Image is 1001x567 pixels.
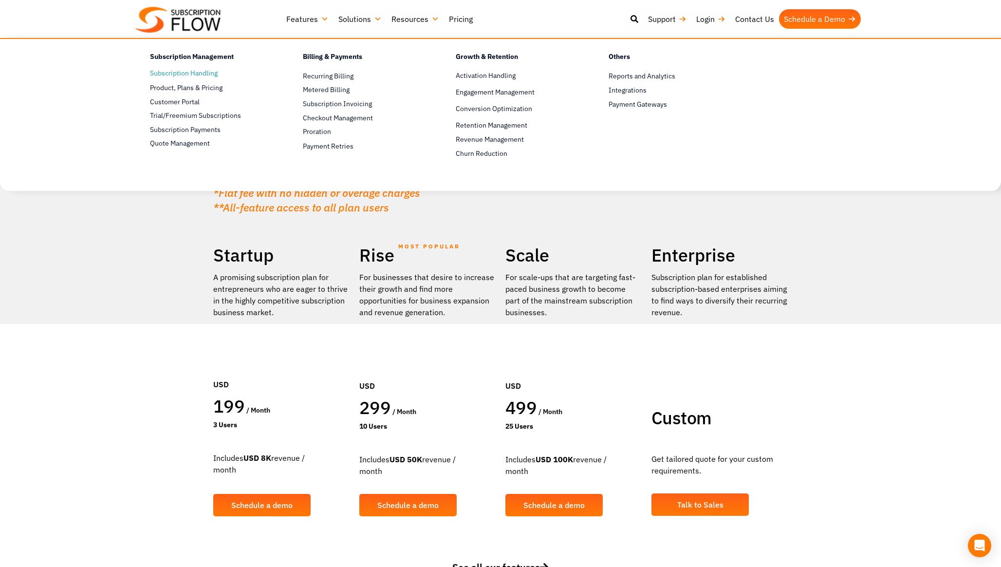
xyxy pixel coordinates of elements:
div: Includes revenue / month [505,439,642,489]
a: Trial/Freemium Subscriptions [150,110,269,122]
a: Revenue Management [456,133,575,145]
a: Churn Reduction [456,148,575,159]
a: Pricing [444,9,478,29]
div: For businesses that desire to increase their growth and find more opportunities for business expa... [359,271,496,318]
img: Subscriptionflow [135,7,221,33]
div: Get tailored quote for your custom requirements. [651,438,788,489]
em: **All-feature access to all plan users [213,200,389,214]
a: Integrations [609,84,727,96]
a: Schedule a Demo [779,9,861,29]
strong: USD [389,454,405,464]
span: 199 [213,395,244,417]
a: Subscription Handling [150,68,269,79]
div: Open Intercom Messenger [968,534,991,557]
h2: Scale [505,244,642,266]
span: Subscription Payments [150,125,221,135]
span: Schedule a demo [231,501,293,509]
h2: Startup [213,244,350,266]
a: Activation Handling [456,70,575,82]
span: Payment Gateways [609,99,667,110]
a: Metered Billing [303,84,422,96]
a: Customer Portal [150,96,269,108]
h4: Others [609,51,727,65]
a: Subscription Payments [150,124,269,135]
div: USD [213,349,350,395]
a: Subscription Invoicing [303,98,422,110]
span: / month [538,407,562,416]
h4: Subscription Management [150,51,269,65]
h4: Billing & Payments [303,51,422,65]
a: Quote Management [150,138,269,150]
span: MOST POPULAR [398,235,460,258]
span: / month [392,407,416,416]
a: Schedule a demo [505,494,603,516]
div: For scale-ups that are targeting fast-paced business growth to become part of the mainstream subs... [505,271,642,318]
span: Churn Reduction [456,149,507,159]
div: Includes revenue / month [359,439,496,489]
span: 299 [359,396,390,419]
a: Recurring Billing [303,70,422,82]
div: USD [359,351,496,397]
em: *Flat fee with no hidden or overage charges [213,186,420,200]
a: Talk to Sales [651,493,749,516]
a: Reports and Analytics [609,70,727,82]
a: Retention Management [456,120,575,132]
strong: 50K [407,454,422,464]
a: Conversion Optimization [456,103,575,115]
a: Support [643,9,691,29]
a: Checkout Management [303,113,422,124]
span: Integrations [609,85,647,95]
a: Payment Gateways [609,98,727,110]
span: Schedule a demo [523,501,585,509]
span: Custom [651,406,711,429]
p: A promising subscription plan for entrepreneurs who are eager to thrive in the highly competitive... [213,271,350,318]
a: Solutions [334,9,387,29]
span: Customer Portal [150,97,200,107]
a: Login [691,9,730,29]
a: Schedule a demo [213,494,311,516]
strong: USD 8K [243,453,271,463]
span: Recurring Billing [303,71,353,81]
h2: Enterprise [651,244,788,266]
span: Product, Plans & Pricing [150,83,222,93]
span: / month [246,406,270,415]
strong: USD 100K [536,454,573,464]
div: Includes revenue / month [213,437,350,488]
span: Reports and Analytics [609,71,675,81]
span: Payment Retries [303,141,353,151]
a: Features [281,9,334,29]
div: 10 Users [359,421,496,432]
span: Revenue Management [456,134,524,145]
a: Resources [387,9,444,29]
a: Schedule a demo [359,494,457,516]
a: Proration [303,126,422,138]
span: Checkout Management [303,113,373,123]
a: Product, Plans & Pricing [150,82,269,94]
span: 499 [505,396,537,419]
span: Retention Management [456,120,527,131]
span: Schedule a demo [377,501,439,509]
h4: Growth & Retention [456,51,575,65]
h2: Rise [359,244,496,266]
p: Subscription plan for established subscription-based enterprises aiming to find ways to diversify... [651,271,788,318]
span: Talk to Sales [677,501,723,509]
div: 25 Users [505,421,642,432]
a: Engagement Management [456,87,575,98]
a: Payment Retries [303,140,422,152]
a: Contact Us [730,9,779,29]
div: 3 Users [213,420,350,430]
div: USD [505,351,642,397]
